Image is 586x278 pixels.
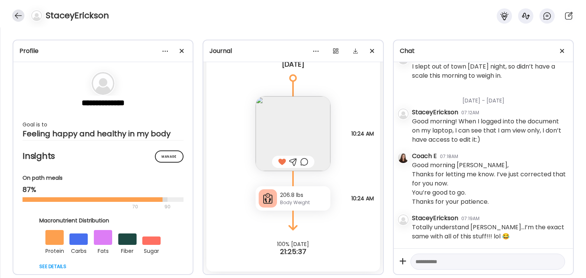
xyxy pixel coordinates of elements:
img: images%2Fh1js0q8Qdkgd2DV7yTtLcwWS4bK2%2FYeSX0O3vbEtZG7hJeJN4%2FQImYkBiHfznY6FwjDAyz_240 [256,96,330,171]
div: Coach E [412,152,437,161]
img: bg-avatar-default.svg [92,72,114,95]
h2: Insights [23,150,184,162]
div: carbs [69,245,88,256]
div: [DATE] [213,60,373,69]
div: Good morning [PERSON_NAME], Thanks for letting me know. I’ve just corrected that for you now. You... [412,161,567,206]
div: Totally understand [PERSON_NAME]…I’m the exact same with all of this stuff!!! lol 😂 [412,223,567,241]
span: 10:24 AM [351,130,374,137]
span: 10:24 AM [351,195,374,202]
div: Macronutrient Distribution [39,217,167,225]
div: fiber [118,245,137,256]
div: Good morning! When I logged into the document on my laptop, I can see that I am view only, I don’... [412,117,567,144]
div: 206.8 lbs [280,191,327,199]
div: Profile [19,46,187,56]
img: bg-avatar-default.svg [398,109,409,119]
div: StaceyErickson [412,108,458,117]
div: StaceyErickson [412,214,458,223]
div: Journal [209,46,377,56]
div: 07:18AM [440,153,458,160]
img: bg-avatar-default.svg [398,214,409,225]
div: Body Weight [280,199,327,206]
div: 100% [DATE] [203,241,383,247]
div: fats [94,245,112,256]
div: Goal is to [23,120,184,129]
div: I slept out of town [DATE] night, so didn’t have a scale this morning to weigh in. [412,62,567,80]
h4: StaceyErickson [46,10,109,22]
div: 07:19AM [461,215,480,222]
img: avatars%2FFsPf04Jk68cSUdEwFQB7fxCFTtM2 [398,152,409,163]
div: On path meals [23,174,184,182]
div: 07:12AM [461,109,479,116]
div: 87% [23,185,184,194]
div: Chat [400,46,567,56]
div: Feeling happy and healthy in my body [23,129,184,138]
img: bg-avatar-default.svg [31,10,42,21]
div: protein [45,245,64,256]
div: sugar [142,245,161,256]
div: 21:25:37 [203,247,383,256]
div: 90 [164,202,171,211]
div: Manage [155,150,184,163]
div: [DATE] - [DATE] [412,88,567,108]
div: 70 [23,202,162,211]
